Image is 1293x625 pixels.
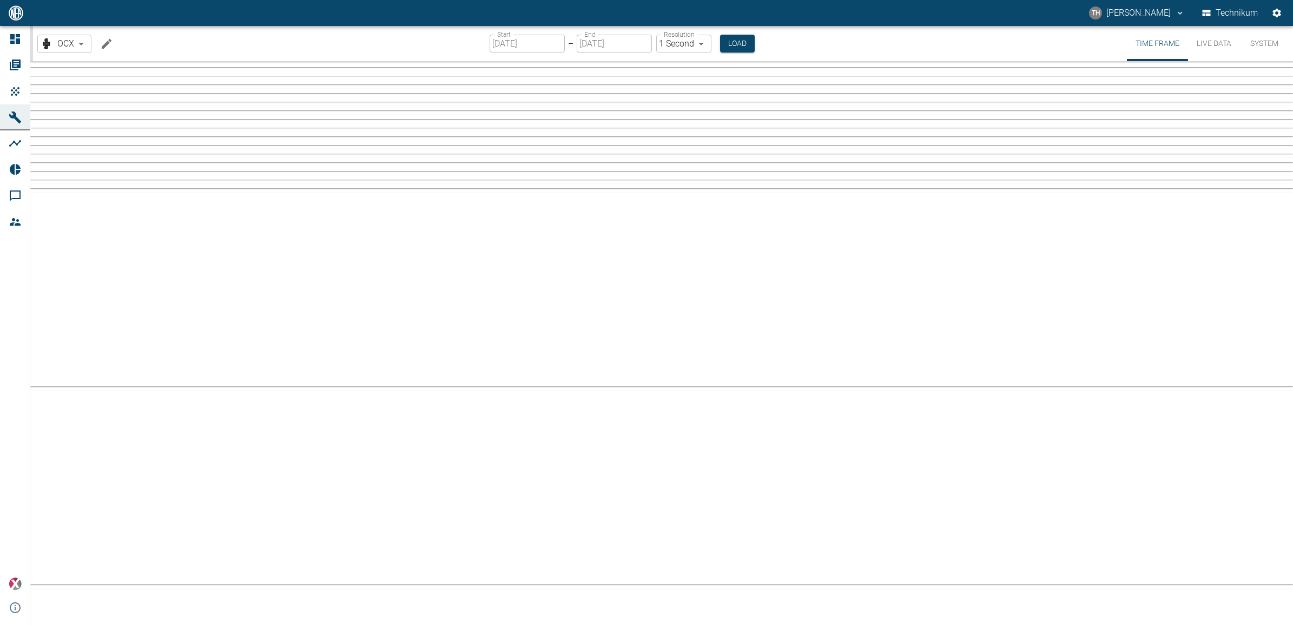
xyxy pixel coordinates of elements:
p: – [568,37,573,50]
div: 1 Second [656,35,711,52]
button: Edit machine [96,33,117,55]
button: Time Frame [1127,26,1188,61]
button: thomas.hosten@neuman-esser.de [1087,3,1186,23]
img: Xplore Logo [9,577,22,590]
input: MM/DD/YYYY [577,35,652,52]
a: OCX [40,37,74,50]
button: Settings [1267,3,1287,23]
div: TH [1089,6,1102,19]
span: OCX [57,37,74,50]
label: Resolution [664,30,694,39]
button: Technikum [1200,3,1261,23]
label: End [584,30,595,39]
label: Start [497,30,511,39]
button: System [1240,26,1289,61]
input: MM/DD/YYYY [490,35,565,52]
button: Load [720,35,755,52]
button: Live Data [1188,26,1240,61]
img: logo [8,5,24,20]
